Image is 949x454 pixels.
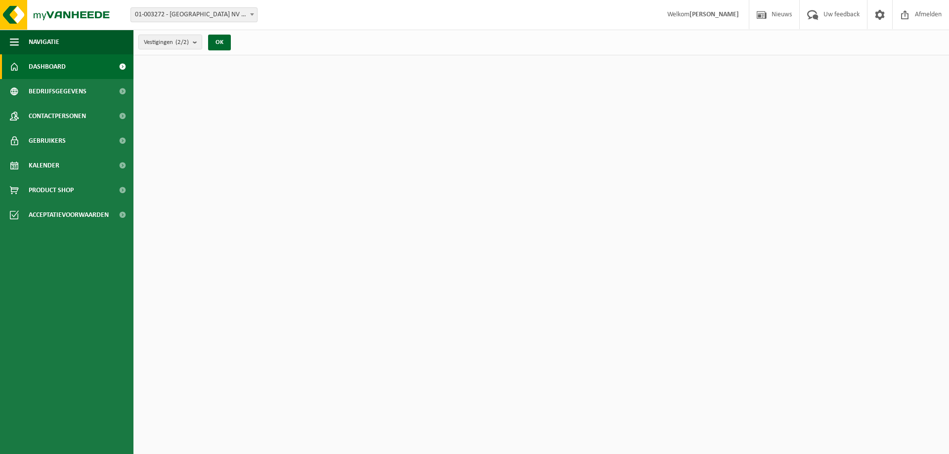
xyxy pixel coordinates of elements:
[29,104,86,128] span: Contactpersonen
[29,203,109,227] span: Acceptatievoorwaarden
[29,153,59,178] span: Kalender
[130,7,258,22] span: 01-003272 - BELGOSUC NV - BEERNEM
[138,35,202,49] button: Vestigingen(2/2)
[29,30,59,54] span: Navigatie
[29,178,74,203] span: Product Shop
[29,54,66,79] span: Dashboard
[690,11,739,18] strong: [PERSON_NAME]
[131,8,257,22] span: 01-003272 - BELGOSUC NV - BEERNEM
[144,35,189,50] span: Vestigingen
[208,35,231,50] button: OK
[29,128,66,153] span: Gebruikers
[175,39,189,45] count: (2/2)
[29,79,86,104] span: Bedrijfsgegevens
